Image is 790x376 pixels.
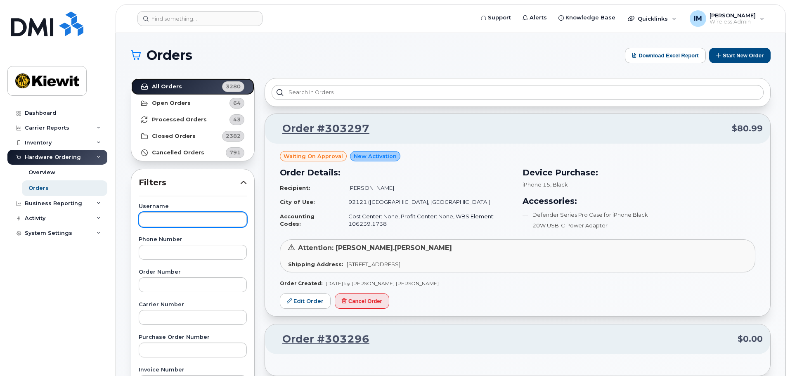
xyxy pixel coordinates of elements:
a: All Orders3280 [131,78,254,95]
label: Invoice Number [139,367,247,373]
strong: Closed Orders [152,133,196,140]
button: Cancel Order [335,293,389,309]
td: 92121 ([GEOGRAPHIC_DATA], [GEOGRAPHIC_DATA]) [341,195,513,209]
span: [STREET_ADDRESS] [347,261,400,267]
span: , Black [550,181,568,188]
strong: Accounting Codes: [280,213,315,227]
span: $0.00 [738,333,763,345]
li: Defender Series Pro Case for iPhone Black [523,211,755,219]
strong: Cancelled Orders [152,149,204,156]
span: New Activation [354,152,397,160]
strong: All Orders [152,83,182,90]
span: $80.99 [732,123,763,135]
span: 43 [233,116,241,123]
button: Download Excel Report [625,48,706,63]
label: Order Number [139,270,247,275]
h3: Device Purchase: [523,166,755,179]
strong: Shipping Address: [288,261,343,267]
strong: Processed Orders [152,116,207,123]
h3: Accessories: [523,195,755,207]
td: Cost Center: None, Profit Center: None, WBS Element: 106239.1738 [341,209,513,231]
strong: Recipient: [280,184,310,191]
span: Orders [147,49,192,61]
span: 791 [229,149,241,156]
strong: Open Orders [152,100,191,106]
label: Carrier Number [139,302,247,307]
span: 64 [233,99,241,107]
a: Cancelled Orders791 [131,144,254,161]
span: iPhone 15 [523,181,550,188]
strong: Order Created: [280,280,322,286]
span: Filters [139,177,240,189]
td: [PERSON_NAME] [341,181,513,195]
span: 2382 [226,132,241,140]
a: Order #303297 [272,121,369,136]
li: 20W USB-C Power Adapter [523,222,755,229]
label: Purchase Order Number [139,335,247,340]
a: Edit Order [280,293,331,309]
a: Closed Orders2382 [131,128,254,144]
h3: Order Details: [280,166,513,179]
strong: City of Use: [280,199,315,205]
span: Waiting On Approval [284,152,343,160]
span: [DATE] by [PERSON_NAME].[PERSON_NAME] [326,280,439,286]
a: Open Orders64 [131,95,254,111]
span: 3280 [226,83,241,90]
a: Processed Orders43 [131,111,254,128]
label: Username [139,204,247,209]
label: Phone Number [139,237,247,242]
button: Start New Order [709,48,771,63]
iframe: Messenger Launcher [754,340,784,370]
input: Search in orders [272,85,764,100]
span: Attention: [PERSON_NAME].[PERSON_NAME] [298,244,452,252]
a: Order #303296 [272,332,369,347]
